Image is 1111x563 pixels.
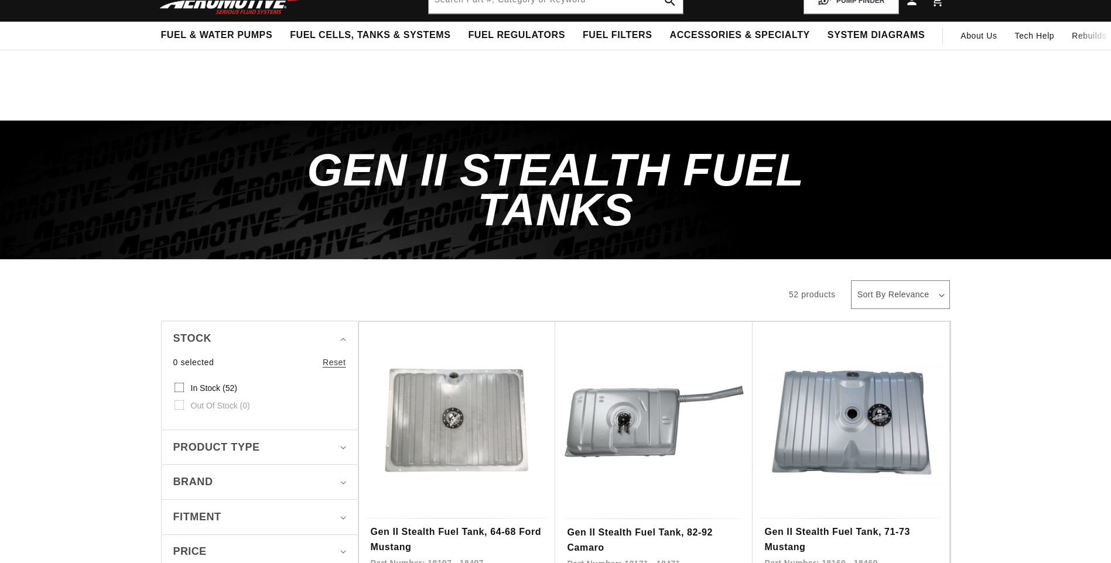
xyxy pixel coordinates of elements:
a: Gen II Stealth Fuel Tank, 64-68 Ford Mustang [371,524,544,554]
span: Product type [173,439,260,456]
span: Fuel & Water Pumps [161,29,273,42]
span: In stock (52) [191,383,237,393]
a: Gen II Stealth Fuel Tank, 82-92 Camaro [567,525,741,555]
summary: Tech Help [1006,22,1064,50]
summary: Product type (0 selected) [173,430,346,465]
span: System Diagrams [828,29,925,42]
summary: Fuel Cells, Tanks & Systems [281,22,459,49]
span: Out of stock (0) [191,400,250,411]
span: 52 products [789,290,836,299]
summary: Fitment (0 selected) [173,500,346,534]
span: Stock [173,330,212,347]
summary: System Diagrams [819,22,934,49]
a: Gen II Stealth Fuel Tank, 71-73 Mustang [764,524,938,554]
summary: Fuel & Water Pumps [152,22,282,49]
a: Reset [323,356,346,369]
span: Fuel Regulators [468,29,565,42]
summary: Brand (0 selected) [173,465,346,499]
summary: Accessories & Specialty [661,22,819,49]
span: Fuel Filters [583,29,652,42]
span: Fuel Cells, Tanks & Systems [290,29,450,42]
span: Price [173,544,207,559]
summary: Fuel Regulators [459,22,573,49]
span: Gen II Stealth Fuel Tanks [307,144,804,235]
span: About Us [960,31,997,40]
a: About Us [952,22,1006,50]
span: Accessories & Specialty [670,29,810,42]
summary: Fuel Filters [574,22,661,49]
span: 0 selected [173,356,214,369]
span: Rebuilds [1072,29,1106,42]
span: Brand [173,473,213,490]
span: Tech Help [1015,29,1055,42]
summary: Stock (0 selected) [173,321,346,356]
span: Fitment [173,509,221,526]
